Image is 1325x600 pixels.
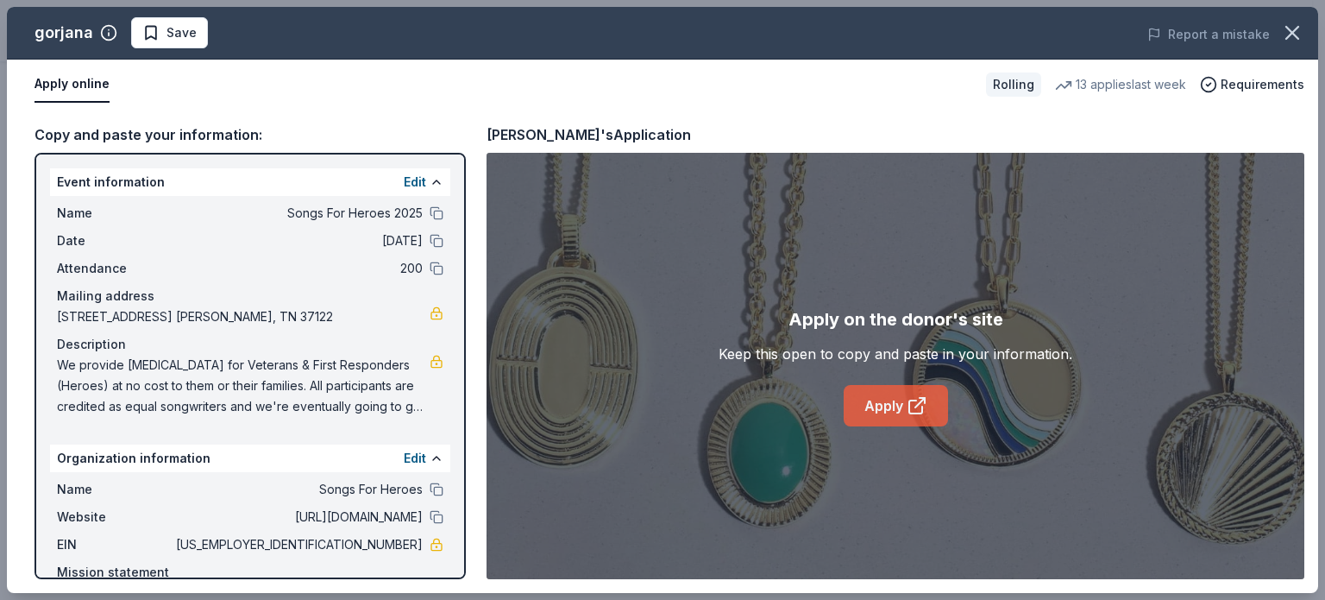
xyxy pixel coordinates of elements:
span: [DATE] [173,231,423,251]
button: Edit [404,448,426,469]
button: Edit [404,172,426,193]
div: Organization information [50,445,450,472]
span: Save [166,22,197,43]
div: Copy and paste your information: [35,123,466,146]
a: Apply [844,385,948,426]
div: Mission statement [57,562,443,583]
div: Rolling [986,73,1041,97]
div: Event information [50,168,450,196]
button: Apply online [35,66,110,103]
button: Save [131,17,208,48]
div: Keep this open to copy and paste in your information. [719,344,1072,364]
span: Date [57,231,173,251]
span: Songs For Heroes 2025 [173,203,423,224]
div: Mailing address [57,286,443,306]
button: Report a mistake [1147,24,1270,45]
div: Description [57,334,443,355]
span: EIN [57,534,173,555]
button: Requirements [1200,74,1304,95]
span: 200 [173,258,423,279]
span: [US_EMPLOYER_IDENTIFICATION_NUMBER] [173,534,423,555]
span: Name [57,479,173,500]
div: [PERSON_NAME]'s Application [487,123,691,146]
div: gorjana [35,19,93,47]
span: Attendance [57,258,173,279]
span: Songs For Heroes [173,479,423,500]
span: Name [57,203,173,224]
div: 13 applies last week [1055,74,1186,95]
span: Website [57,507,173,527]
span: [STREET_ADDRESS] [PERSON_NAME], TN 37122 [57,306,430,327]
span: We provide [MEDICAL_DATA] for Veterans & First Responders (Heroes) at no cost to them or their fa... [57,355,430,417]
span: Requirements [1221,74,1304,95]
span: [URL][DOMAIN_NAME] [173,507,423,527]
div: Apply on the donor's site [788,306,1003,333]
